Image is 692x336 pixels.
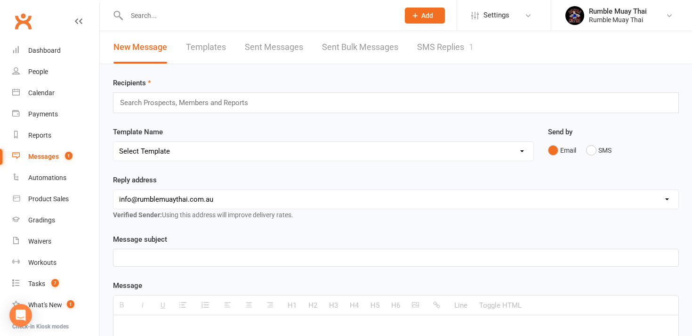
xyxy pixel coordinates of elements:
a: Waivers [12,231,99,252]
span: 7 [51,279,59,287]
div: Dashboard [28,47,61,54]
div: Product Sales [28,195,69,203]
a: Workouts [12,252,99,273]
label: Recipients [113,77,151,89]
a: Reports [12,125,99,146]
span: Using this address will improve delivery rates. [113,211,293,219]
a: Sent Messages [245,31,303,64]
a: Automations [12,167,99,188]
button: Add [405,8,445,24]
span: Add [421,12,433,19]
div: Workouts [28,259,56,266]
div: What's New [28,301,62,309]
div: Reports [28,131,51,139]
div: Open Intercom Messenger [9,304,32,327]
label: Reply address [113,174,157,186]
span: Settings [483,5,509,26]
button: SMS [586,141,612,159]
a: Gradings [12,210,99,231]
a: New Message [113,31,167,64]
label: Send by [548,126,572,138]
div: Automations [28,174,66,181]
a: Clubworx [11,9,35,33]
label: Message subject [113,234,167,245]
label: Message [113,280,142,291]
div: Gradings [28,216,55,224]
div: Rumble Muay Thai [589,7,647,16]
a: Messages 1 [12,146,99,167]
div: Messages [28,153,59,160]
img: thumb_image1688088946.png [565,6,584,25]
button: Email [548,141,576,159]
input: Search... [124,9,393,22]
div: Rumble Muay Thai [589,16,647,24]
a: People [12,61,99,82]
a: SMS Replies1 [417,31,474,64]
div: Waivers [28,238,51,245]
a: Tasks 7 [12,273,99,295]
div: Tasks [28,280,45,287]
span: 1 [65,152,72,160]
div: People [28,68,48,75]
div: Calendar [28,89,55,97]
a: What's New1 [12,295,99,316]
a: Product Sales [12,188,99,210]
div: Payments [28,110,58,118]
span: 1 [67,300,74,308]
label: Template Name [113,126,163,138]
a: Sent Bulk Messages [322,31,398,64]
div: 1 [469,42,474,52]
strong: Verified Sender: [113,211,162,219]
a: Dashboard [12,40,99,61]
a: Templates [186,31,226,64]
input: Search Prospects, Members and Reports [119,97,257,109]
a: Calendar [12,82,99,104]
a: Payments [12,104,99,125]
